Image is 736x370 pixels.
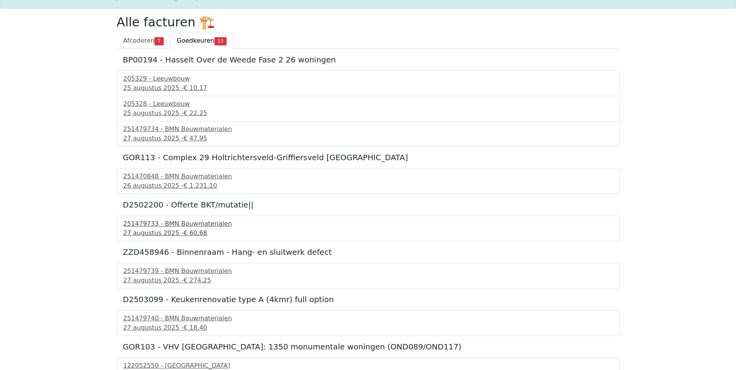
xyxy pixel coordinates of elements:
[123,153,613,162] h5: GOR113 - Complex 29 Holtrichtersveld-Griffiersveld [GEOGRAPHIC_DATA]
[123,134,613,143] div: 27 augustus 2025 -
[123,172,613,190] a: 251470848 - BMN Bouwmaterialen26 augustus 2025 -€ 1.231,10
[123,314,613,323] div: 251479740 - BMN Bouwmaterialen
[123,228,613,238] div: 27 augustus 2025 -
[123,219,613,238] a: 251479733 - BMN Bouwmaterialen27 augustus 2025 -€ 60,68
[123,323,613,332] div: 27 augustus 2025 -
[123,124,613,143] a: 251479734 - BMN Bouwmaterialen27 augustus 2025 -€ 47,95
[123,124,613,134] div: 251479734 - BMN Bouwmaterialen
[123,172,613,181] div: 251470848 - BMN Bouwmaterialen
[123,295,613,304] h5: D2503099 - Keukenrenovatie type A (4kmr) full option
[123,247,613,257] h5: ZZD458946 - Binnenraam - Hang- en sluitwerk defect
[123,219,613,228] div: 251479733 - BMN Bouwmaterialen
[123,276,613,285] div: 27 augustus 2025 -
[123,200,613,209] h5: D2502200 - Offerte BKT/mutatie||
[123,74,613,83] div: 205329 - Leeuwbouw
[184,135,207,142] span: € 47,95
[184,229,207,237] span: € 60,68
[117,15,620,29] h2: Alle facturen 🏗️
[123,109,613,118] div: 25 augustus 2025 -
[184,182,217,189] span: € 1.231,10
[123,266,613,276] div: 251479739 - BMN Bouwmaterialen
[123,266,613,285] a: 251479739 - BMN Bouwmaterialen27 augustus 2025 -€ 274,25
[184,324,207,331] span: € 18,40
[123,314,613,332] a: 251479740 - BMN Bouwmaterialen27 augustus 2025 -€ 18,40
[184,277,211,284] span: € 274,25
[123,55,613,64] h5: BP00194 - Hasselt Over de Weede Fase 2 26 woningen
[123,99,613,118] a: 205328 - Leeuwbouw25 augustus 2025 -€ 22,25
[215,37,227,45] span: 13
[177,37,215,44] span: Goedkeuren
[184,84,207,92] span: € 10,17
[154,37,163,45] span: 7
[123,37,155,44] span: Afcoderen
[123,342,613,351] h5: GOR103 - VHV [GEOGRAPHIC_DATA]: 1350 monumentale woningen (OND089/OND117)
[123,83,613,93] div: 25 augustus 2025 -
[123,74,613,93] a: 205329 - Leeuwbouw25 augustus 2025 -€ 10,17
[184,109,207,117] span: € 22,25
[123,181,613,190] div: 26 augustus 2025 -
[117,33,170,49] a: Afcoderen7
[123,99,613,109] div: 205328 - Leeuwbouw
[170,33,233,49] a: Goedkeuren13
